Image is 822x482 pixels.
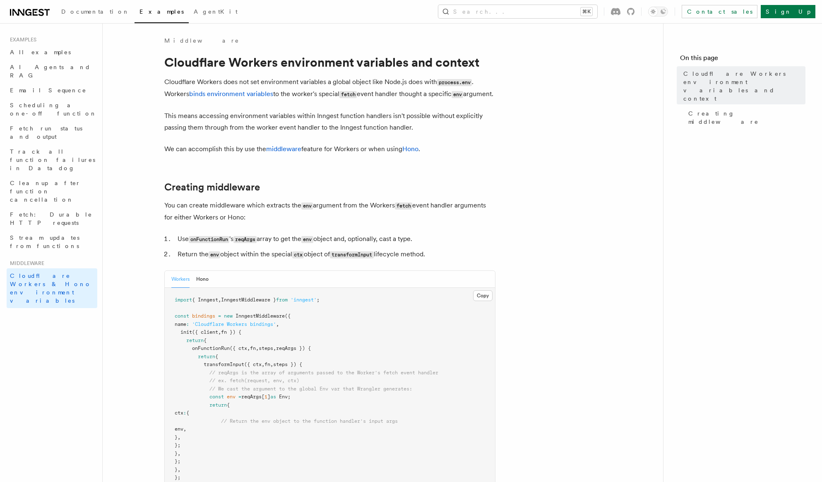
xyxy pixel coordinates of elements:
[175,410,183,416] span: ctx
[685,106,805,129] a: Creating middleware
[164,181,260,193] a: Creating middleware
[10,87,87,94] span: Email Sequence
[215,354,218,359] span: {
[330,251,373,258] code: transformInput
[192,321,276,327] span: 'Cloudflare Workers bindings'
[164,143,495,155] p: We can accomplish this by use the feature for Workers or when using .
[180,329,192,335] span: init
[7,176,97,207] a: Cleanup after function cancellation
[288,394,291,400] span: ;
[7,45,97,60] a: All examples
[10,272,91,304] span: Cloudflare Workers & Hono environment variables
[285,313,291,319] span: ({
[221,418,398,424] span: // Return the env object to the function handler's input args
[224,313,233,319] span: new
[218,313,221,319] span: =
[279,394,288,400] span: Env
[175,297,192,303] span: import
[175,458,180,464] span: };
[175,248,495,260] li: Return the object within the special object of lifecycle method.
[198,354,215,359] span: return
[61,8,130,15] span: Documentation
[250,345,256,351] span: fn
[209,402,227,408] span: return
[221,297,276,303] span: InngestMiddleware }
[189,90,273,98] a: binds environment variables
[175,442,180,448] span: };
[247,345,250,351] span: ,
[438,5,597,18] button: Search...⌘K
[273,361,302,367] span: steps }) {
[186,321,189,327] span: :
[209,386,412,392] span: // We cast the argument to the global Env var that Wrangler generates:
[276,297,288,303] span: from
[186,410,189,416] span: {
[473,290,493,301] button: Copy
[264,394,267,400] span: 1
[7,207,97,230] a: Fetch: Durable HTTP requests
[10,234,79,249] span: Stream updates from functions
[10,49,71,55] span: All examples
[581,7,592,16] kbd: ⌘K
[221,329,241,335] span: fn }) {
[10,64,91,79] span: AI Agents and RAG
[262,361,264,367] span: ,
[218,329,221,335] span: ,
[186,337,204,343] span: return
[164,110,495,133] p: This means accessing environment variables within Inngest function handlers isn't possible withou...
[301,236,313,243] code: env
[192,329,218,335] span: ({ client
[241,394,264,400] span: reqArgs[
[175,475,180,480] span: };
[164,36,240,45] a: Middleware
[339,91,357,98] code: fetch
[178,434,180,440] span: ,
[437,79,472,86] code: process.env
[196,271,209,288] button: Hono
[175,313,189,319] span: const
[264,361,270,367] span: fn
[301,202,313,210] code: env
[175,451,178,456] span: }
[10,148,95,171] span: Track all function failures in Datadog
[7,268,97,308] a: Cloudflare Workers & Hono environment variables
[7,98,97,121] a: Scheduling a one-off function
[266,145,301,153] a: middleware
[209,394,224,400] span: const
[236,313,285,319] span: InngestMiddleware
[135,2,189,23] a: Examples
[171,271,190,288] button: Workers
[238,394,241,400] span: =
[270,394,276,400] span: as
[7,36,36,43] span: Examples
[680,66,805,106] a: Cloudflare Workers environment variables and context
[761,5,815,18] a: Sign Up
[194,8,238,15] span: AgentKit
[178,467,180,472] span: ,
[648,7,668,17] button: Toggle dark mode
[183,426,186,432] span: ,
[10,102,97,117] span: Scheduling a one-off function
[189,236,229,243] code: onFunctionRun
[164,200,495,223] p: You can create middleware which extracts the argument from the Workers event handler arguments fo...
[244,361,262,367] span: ({ ctx
[273,345,276,351] span: ,
[259,345,273,351] span: steps
[175,467,178,472] span: }
[192,313,215,319] span: bindings
[209,251,220,258] code: env
[292,251,304,258] code: ctx
[183,410,186,416] span: :
[209,378,299,383] span: // ex. fetch(request, env, ctx)
[175,434,178,440] span: }
[7,121,97,144] a: Fetch run status and output
[175,426,183,432] span: env
[204,361,244,367] span: transformInput
[683,70,805,103] span: Cloudflare Workers environment variables and context
[395,202,412,210] code: fetch
[56,2,135,22] a: Documentation
[218,297,221,303] span: ,
[267,394,270,400] span: ]
[7,60,97,83] a: AI Agents and RAG
[209,370,438,376] span: // reqArgs is the array of arguments passed to the Worker's fetch event handler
